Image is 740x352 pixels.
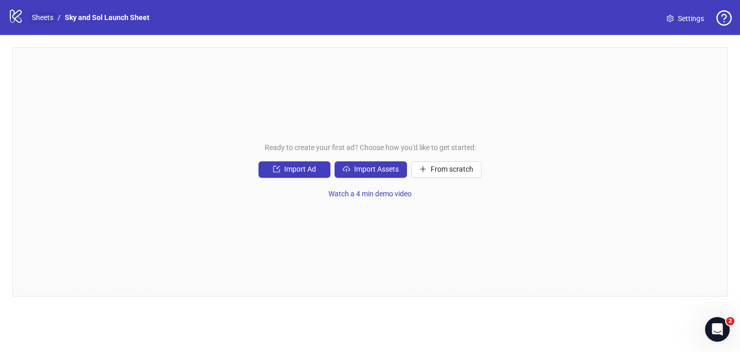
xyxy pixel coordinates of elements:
[58,12,61,23] li: /
[667,15,674,22] span: setting
[354,165,399,173] span: Import Assets
[411,161,482,178] button: From scratch
[273,165,280,173] span: import
[678,13,704,24] span: Settings
[265,142,476,153] span: Ready to create your first ad? Choose how you'd like to get started:
[343,165,350,173] span: cloud-upload
[335,161,407,178] button: Import Assets
[658,10,712,27] a: Settings
[419,165,427,173] span: plus
[320,186,420,202] button: Watch a 4 min demo video
[705,317,730,342] iframe: Intercom live chat
[284,165,316,173] span: Import Ad
[63,12,152,23] a: Sky and Sol Launch Sheet
[30,12,55,23] a: Sheets
[431,165,473,173] span: From scratch
[328,190,412,198] span: Watch a 4 min demo video
[716,10,732,26] span: question-circle
[258,161,330,178] button: Import Ad
[726,317,734,325] span: 2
